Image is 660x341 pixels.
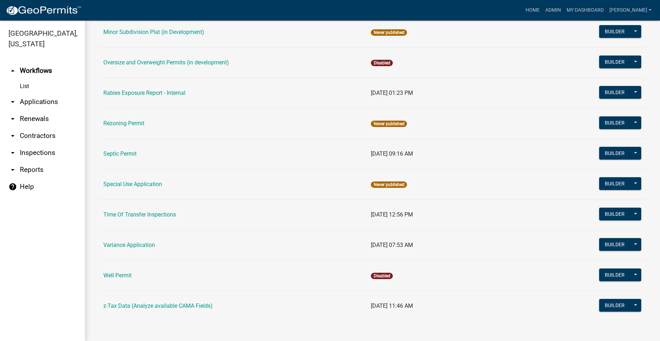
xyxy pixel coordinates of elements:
[564,4,607,17] a: My Dashboard
[599,268,630,281] button: Builder
[599,299,630,312] button: Builder
[103,242,155,248] a: Variance Application
[607,4,654,17] a: [PERSON_NAME]
[371,121,407,127] span: Never published
[599,116,630,129] button: Builder
[371,29,407,36] span: Never published
[103,181,162,187] a: Special Use Application
[599,56,630,68] button: Builder
[543,4,564,17] a: Admin
[8,183,17,191] i: help
[371,150,413,157] span: [DATE] 09:16 AM
[371,89,413,96] span: [DATE] 01:23 PM
[8,67,17,75] i: arrow_drop_up
[599,208,630,220] button: Builder
[103,150,137,157] a: Septic Permit
[8,149,17,157] i: arrow_drop_down
[599,238,630,251] button: Builder
[371,242,413,248] span: [DATE] 07:53 AM
[103,29,204,35] a: Minor Subdivision Plat (in Development)
[103,59,229,66] a: Oversize and Overweight Permits (in development)
[599,86,630,99] button: Builder
[371,181,407,188] span: Never published
[371,60,392,66] span: Disabled
[599,25,630,38] button: Builder
[8,166,17,174] i: arrow_drop_down
[371,211,413,218] span: [DATE] 12:56 PM
[371,273,392,279] span: Disabled
[8,115,17,123] i: arrow_drop_down
[103,120,144,127] a: Rezoning Permit
[103,302,213,309] a: z-Tax Data (Analyze available CAMA Fields)
[523,4,543,17] a: Home
[8,98,17,106] i: arrow_drop_down
[8,132,17,140] i: arrow_drop_down
[599,147,630,160] button: Builder
[103,211,176,218] a: Time Of Transfer Inspections
[103,272,132,279] a: Well Permit
[599,177,630,190] button: Builder
[371,302,413,309] span: [DATE] 11:46 AM
[103,89,185,96] a: Rabies Exposure Report - Internal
